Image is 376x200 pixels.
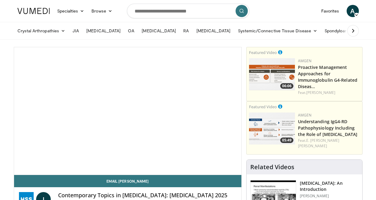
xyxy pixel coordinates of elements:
a: Systemic/Connective Tissue Disease [234,25,321,37]
a: Proactive Management Approaches for Immunoglobulin G4-Related Diseas… [298,64,358,89]
a: Browse [88,5,116,17]
a: 06:06 [249,58,295,90]
a: Favorites [318,5,343,17]
a: JIA [69,25,83,37]
a: [MEDICAL_DATA] [138,25,180,37]
div: Feat. [298,138,360,149]
a: OA [124,25,138,37]
a: Spondyloarthritis [321,25,367,37]
h3: [MEDICAL_DATA]: An Introduction [300,180,359,192]
img: VuMedi Logo [17,8,50,14]
a: [MEDICAL_DATA] [83,25,124,37]
span: 05:49 [280,137,293,143]
input: Search topics, interventions [127,4,249,18]
h4: Related Videos [250,163,294,171]
p: [PERSON_NAME] [300,194,359,198]
a: Understanding IgG4-RD Pathophysiology Including the Role of [MEDICAL_DATA] [298,119,358,137]
a: Specialties [54,5,88,17]
small: Featured Video [249,50,277,55]
a: Amgen [298,58,312,63]
a: Email [PERSON_NAME] [14,175,241,187]
img: b07e8bac-fd62-4609-bac4-e65b7a485b7c.png.150x105_q85_crop-smart_upscale.png [249,58,295,90]
small: Featured Video [249,104,277,109]
a: A [347,5,359,17]
a: 05:49 [249,112,295,145]
h4: Contemporary Topics in [MEDICAL_DATA]: [MEDICAL_DATA] 2025 [58,192,236,199]
a: [MEDICAL_DATA] [193,25,234,37]
a: Amgen [298,112,312,118]
a: E. [PERSON_NAME] [PERSON_NAME] [298,138,340,148]
img: 3e5b4ad1-6d9b-4d8f-ba8e-7f7d389ba880.png.150x105_q85_crop-smart_upscale.png [249,112,295,145]
a: [PERSON_NAME] [306,90,335,95]
video-js: Video Player [14,47,241,175]
div: Feat. [298,90,360,95]
a: RA [180,25,192,37]
a: Crystal Arthropathies [14,25,69,37]
span: 06:06 [280,83,293,89]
